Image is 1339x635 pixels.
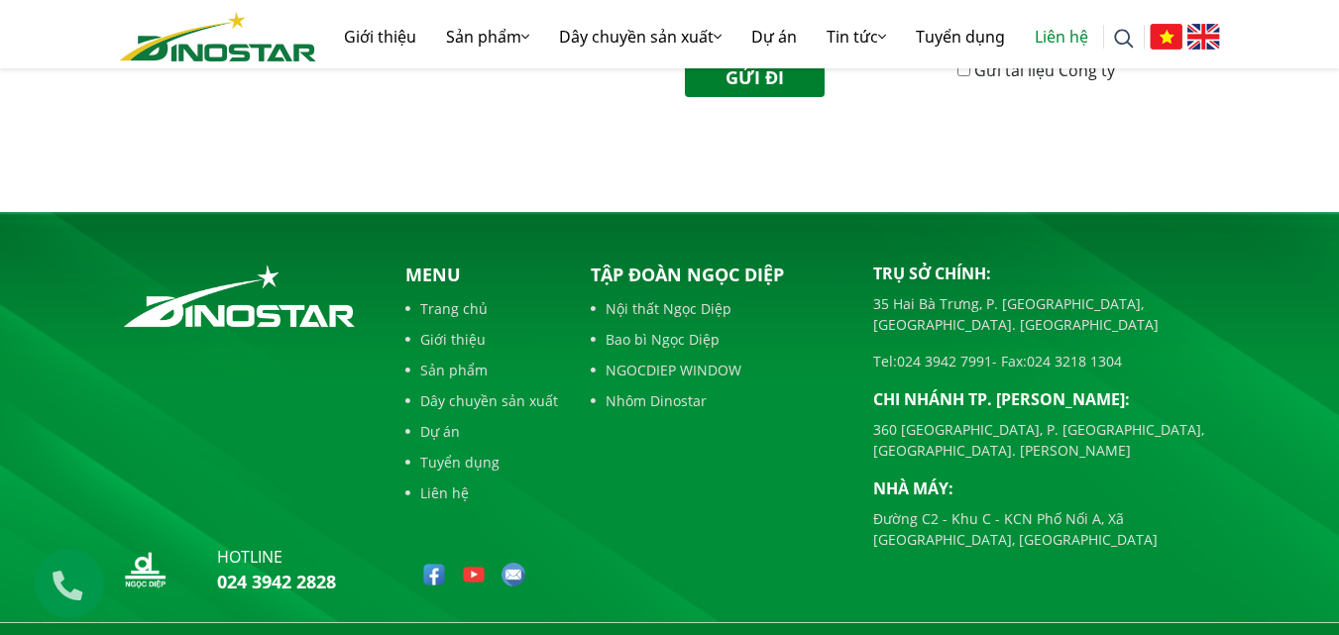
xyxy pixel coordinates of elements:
[591,390,843,411] a: Nhôm Dinostar
[405,262,558,288] p: Menu
[1150,24,1182,50] img: Tiếng Việt
[405,421,558,442] a: Dự án
[591,298,843,319] a: Nội thất Ngọc Diệp
[405,298,558,319] a: Trang chủ
[591,262,843,288] p: Tập đoàn Ngọc Diệp
[544,5,736,68] a: Dây chuyền sản xuất
[1187,24,1220,50] img: English
[405,452,558,473] a: Tuyển dụng
[1114,29,1134,49] img: search
[897,352,992,370] a: 024 3942 7991
[120,262,359,331] img: logo_footer
[873,476,1220,500] p: Nhà máy:
[591,360,843,380] a: NGOCDIEP WINDOW
[873,262,1220,285] p: Trụ sở chính:
[217,570,336,593] a: 024 3942 2828
[120,12,316,61] img: logo
[1020,5,1103,68] a: Liên hệ
[901,5,1020,68] a: Tuyển dụng
[120,545,169,594] img: logo_nd_footer
[974,58,1115,82] label: Gửi tài liệu Công ty
[405,329,558,350] a: Giới thiệu
[812,5,901,68] a: Tin tức
[405,390,558,411] a: Dây chuyền sản xuất
[873,351,1220,371] p: Tel: - Fax:
[736,5,812,68] a: Dự án
[873,387,1220,411] p: Chi nhánh TP. [PERSON_NAME]:
[431,5,544,68] a: Sản phẩm
[1027,352,1122,370] a: 024 3218 1304
[591,329,843,350] a: Bao bì Ngọc Diệp
[329,5,431,68] a: Giới thiệu
[405,482,558,503] a: Liên hệ
[405,360,558,380] a: Sản phẩm
[873,508,1220,550] p: Đường C2 - Khu C - KCN Phố Nối A, Xã [GEOGRAPHIC_DATA], [GEOGRAPHIC_DATA]
[217,545,336,569] p: hotline
[873,293,1220,335] p: 35 Hai Bà Trưng, P. [GEOGRAPHIC_DATA], [GEOGRAPHIC_DATA]. [GEOGRAPHIC_DATA]
[873,419,1220,461] p: 360 [GEOGRAPHIC_DATA], P. [GEOGRAPHIC_DATA], [GEOGRAPHIC_DATA]. [PERSON_NAME]
[685,58,825,97] button: Gửi đi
